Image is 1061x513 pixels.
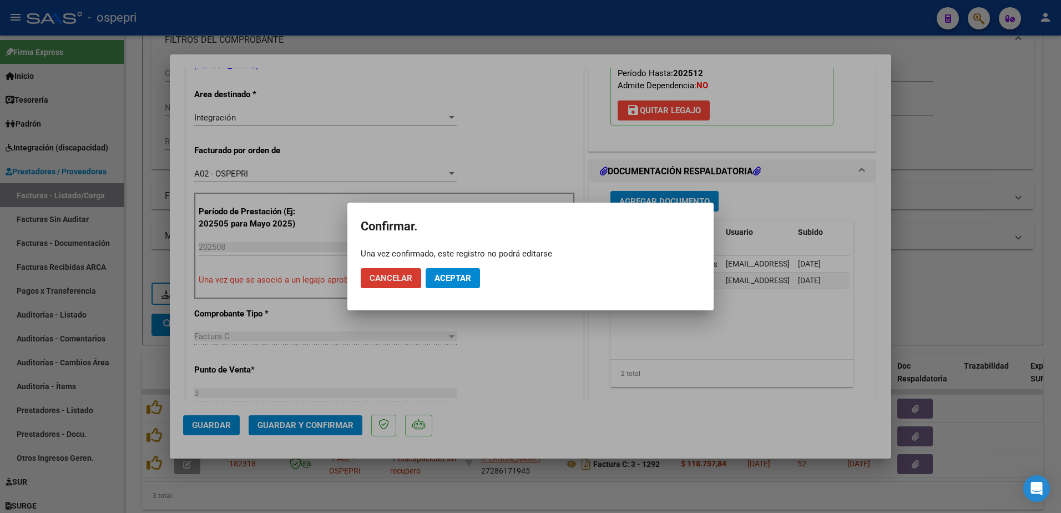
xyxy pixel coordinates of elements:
h2: Confirmar. [361,216,700,237]
div: Open Intercom Messenger [1023,475,1050,502]
button: Aceptar [426,268,480,288]
span: Cancelar [370,273,412,283]
div: Una vez confirmado, este registro no podrá editarse [361,248,700,259]
span: Aceptar [434,273,471,283]
button: Cancelar [361,268,421,288]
